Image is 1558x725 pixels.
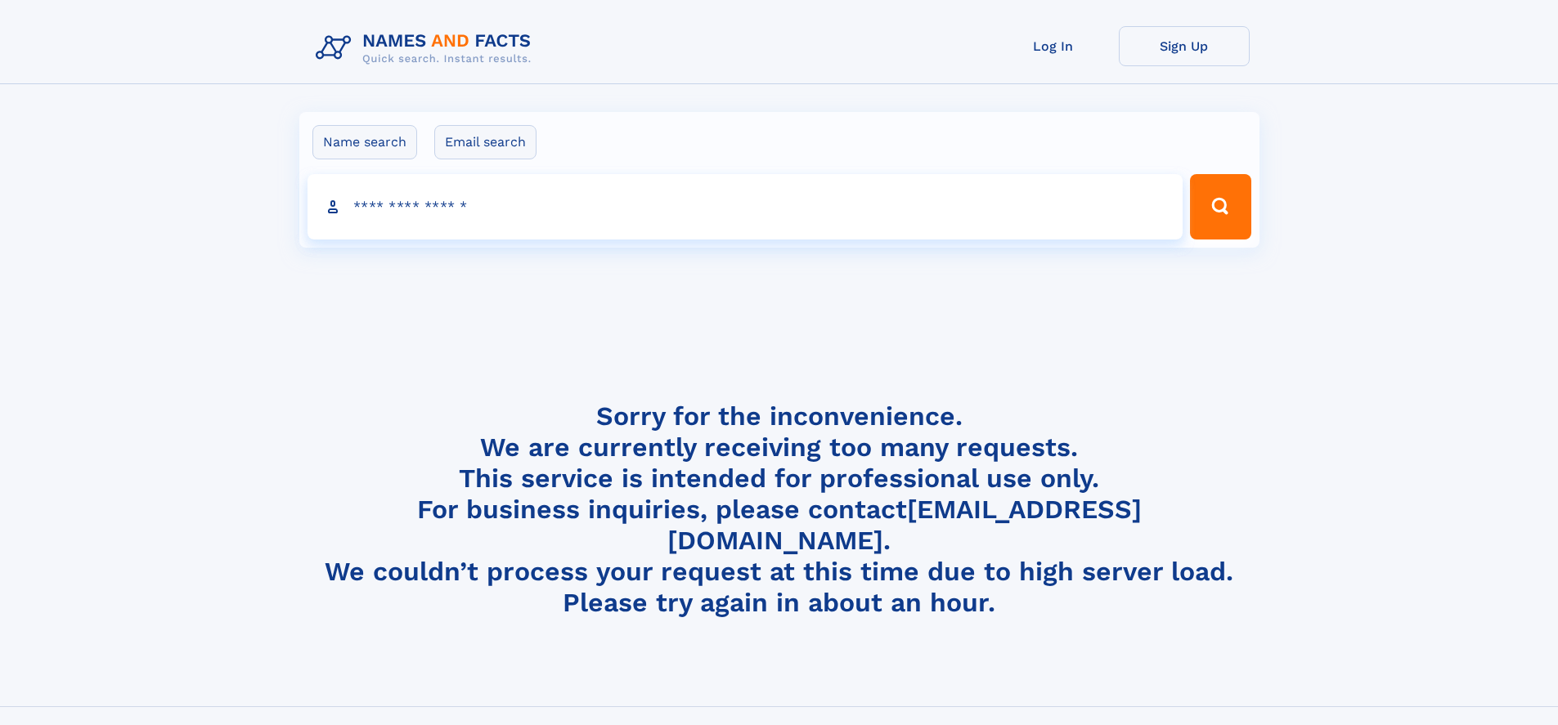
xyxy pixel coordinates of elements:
[308,174,1183,239] input: search input
[434,125,537,159] label: Email search
[1119,26,1250,66] a: Sign Up
[309,401,1250,619] h4: Sorry for the inconvenience. We are currently receiving too many requests. This service is intend...
[667,494,1142,556] a: [EMAIL_ADDRESS][DOMAIN_NAME]
[309,26,545,70] img: Logo Names and Facts
[312,125,417,159] label: Name search
[1190,174,1250,239] button: Search Button
[988,26,1119,66] a: Log In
